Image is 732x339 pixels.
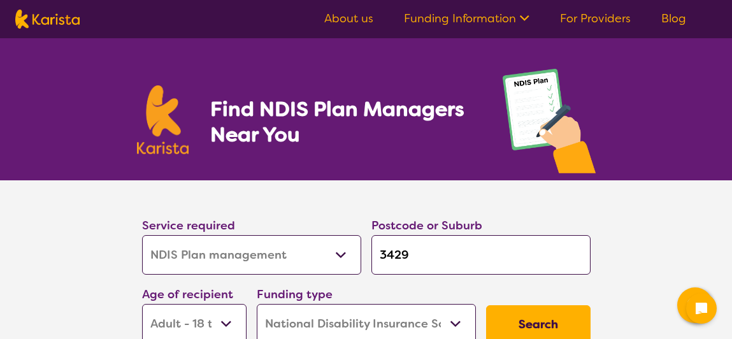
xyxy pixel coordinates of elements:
label: Service required [142,218,235,233]
h1: Find NDIS Plan Managers Near You [210,96,477,147]
label: Postcode or Suburb [371,218,482,233]
label: Age of recipient [142,287,233,302]
a: For Providers [560,11,631,26]
a: Blog [661,11,686,26]
img: plan-management [503,69,596,180]
img: Karista logo [15,10,80,29]
a: Funding Information [404,11,529,26]
button: Channel Menu [677,287,713,323]
a: About us [324,11,373,26]
img: Karista logo [137,85,189,154]
input: Type [371,235,591,275]
label: Funding type [257,287,333,302]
